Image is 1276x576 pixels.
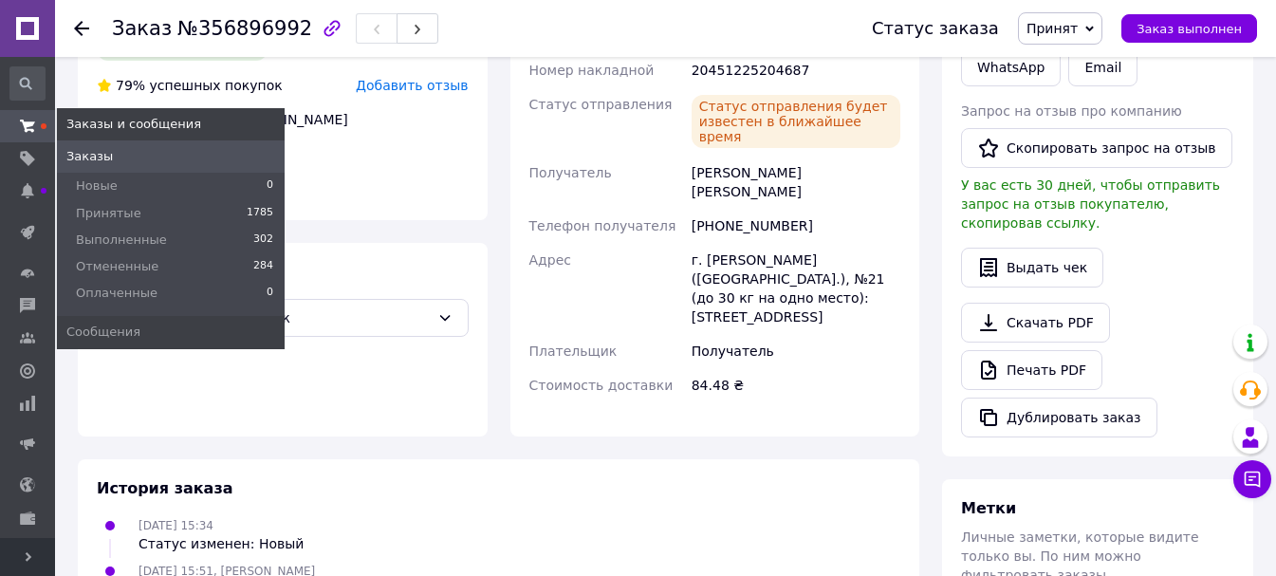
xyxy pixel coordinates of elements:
span: [DATE] 15:34 [139,519,213,532]
div: [PERSON_NAME] [PERSON_NAME] [688,156,904,209]
button: Заказ выполнен [1121,14,1257,43]
span: 0 [267,285,273,302]
div: г. [PERSON_NAME] ([GEOGRAPHIC_DATA].), №21 (до 30 кг на одно место): [STREET_ADDRESS] [688,243,904,334]
span: 79% [116,78,145,93]
button: Email [1068,48,1137,86]
div: Получатель [688,334,904,368]
span: Заказ [112,17,172,40]
span: 0 [267,177,273,195]
a: Заказы [57,140,285,173]
span: Принятые [76,205,141,222]
span: Метки [961,499,1016,517]
span: Запрос на отзыв про компанию [961,103,1182,119]
span: Сообщения [66,324,140,341]
span: Добавить отзыв [356,78,468,93]
button: Скопировать запрос на отзыв [961,128,1232,168]
a: Сообщения [57,316,285,348]
button: Чат с покупателем [1233,460,1271,498]
span: История заказа [97,479,233,497]
span: 1785 [247,205,273,222]
div: успешных покупок [97,76,283,95]
span: Наложенный платеж [141,307,430,328]
div: Статус отправления будет известен в ближайшее время [692,95,900,148]
span: Выполненные [76,232,167,249]
div: 84.48 ₴ [688,368,904,402]
a: Скачать PDF [961,303,1110,343]
div: Статус заказа [872,19,999,38]
span: Новые [76,177,118,195]
a: Печать PDF [961,350,1102,390]
span: №356896992 [177,17,312,40]
span: Стоимость доставки [529,378,674,393]
span: Статус отправления [529,97,673,112]
div: Статус изменен: Новый [139,534,304,553]
span: Получатель [529,165,612,180]
span: Отмененные [76,258,158,275]
span: Заказы [66,148,113,165]
div: [PHONE_NUMBER] [688,209,904,243]
span: У вас есть 30 дней, чтобы отправить запрос на отзыв покупателю, скопировав ссылку. [961,177,1220,231]
span: Адрес [529,252,571,268]
div: 20451225204687 [688,53,904,87]
span: 302 [253,232,273,249]
span: 284 [253,258,273,275]
span: Номер накладной [529,63,655,78]
button: Дублировать заказ [961,398,1157,437]
span: Заказ выполнен [1137,22,1242,36]
span: Заказы и сообщения [66,116,201,133]
span: Телефон получателя [529,218,676,233]
span: Плательщик [529,344,618,359]
span: Принят [1026,21,1078,36]
a: WhatsApp [961,48,1061,86]
span: Оплаченные [76,285,157,302]
div: Вернуться назад [74,19,89,38]
button: Выдать чек [961,248,1103,288]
